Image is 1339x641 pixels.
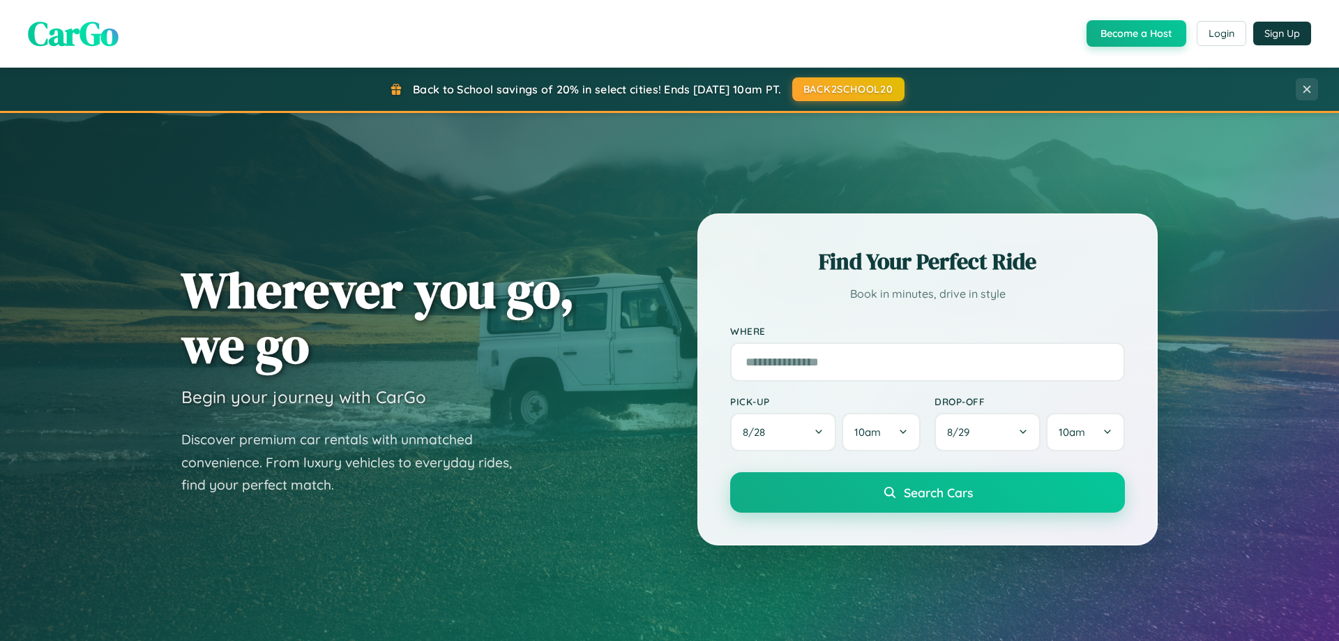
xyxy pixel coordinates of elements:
h2: Find Your Perfect Ride [730,246,1125,277]
button: Sign Up [1253,22,1311,45]
span: 8 / 29 [947,425,976,439]
label: Pick-up [730,395,921,407]
p: Discover premium car rentals with unmatched convenience. From luxury vehicles to everyday rides, ... [181,428,530,497]
span: Back to School savings of 20% in select cities! Ends [DATE] 10am PT. [413,82,781,96]
span: CarGo [28,10,119,56]
span: 10am [854,425,881,439]
button: 10am [842,413,921,451]
h3: Begin your journey with CarGo [181,386,426,407]
button: Login [1197,21,1246,46]
span: 8 / 28 [743,425,772,439]
button: 10am [1046,413,1125,451]
button: 8/28 [730,413,836,451]
button: BACK2SCHOOL20 [792,77,905,101]
button: 8/29 [935,413,1041,451]
button: Search Cars [730,472,1125,513]
label: Drop-off [935,395,1125,407]
p: Book in minutes, drive in style [730,284,1125,304]
button: Become a Host [1087,20,1186,47]
h1: Wherever you go, we go [181,262,575,372]
label: Where [730,325,1125,337]
span: Search Cars [904,485,973,500]
span: 10am [1059,425,1085,439]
